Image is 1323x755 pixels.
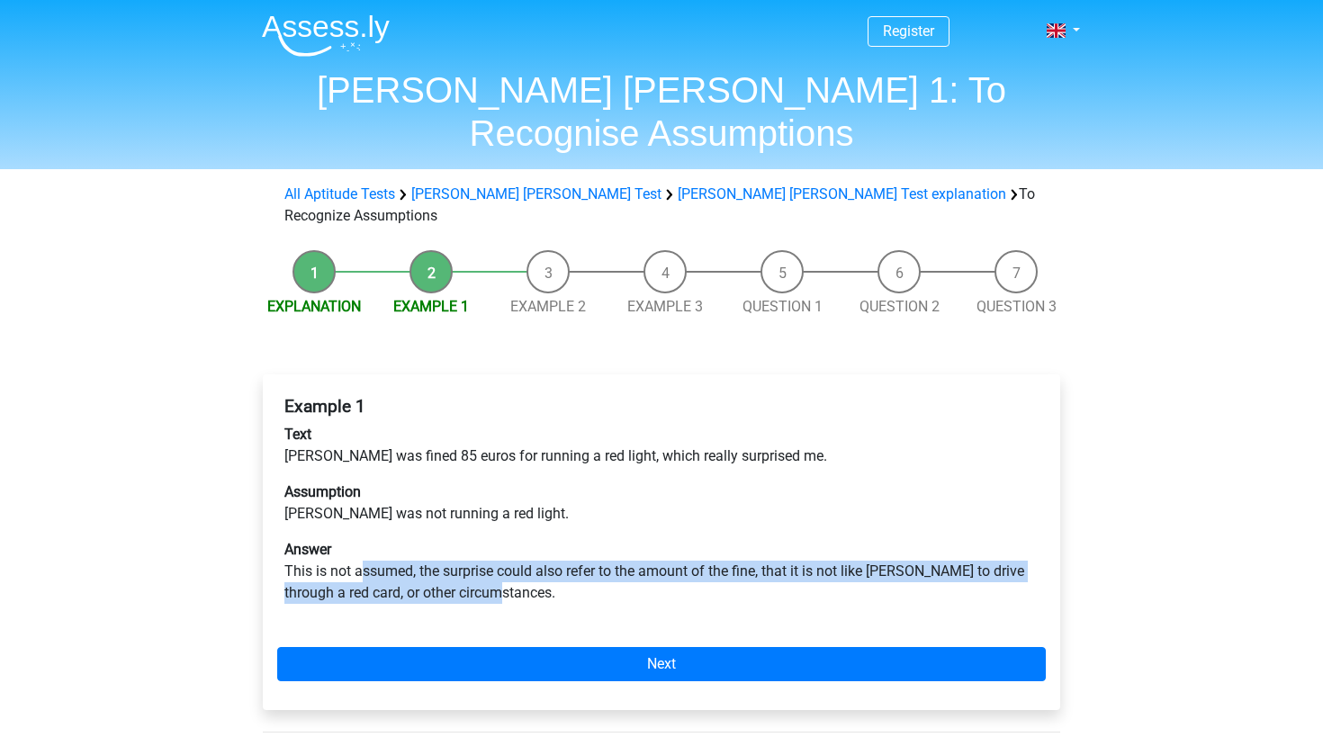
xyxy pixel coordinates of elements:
h1: [PERSON_NAME] [PERSON_NAME] 1: To Recognise Assumptions [247,68,1075,155]
a: All Aptitude Tests [284,185,395,202]
a: Question 3 [976,298,1057,315]
b: Text [284,426,311,443]
b: Assumption [284,483,361,500]
a: Question 2 [859,298,940,315]
div: To Recognize Assumptions [277,184,1046,227]
p: [PERSON_NAME] was not running a red light. [284,481,1039,525]
a: Question 1 [742,298,823,315]
a: Example 1 [393,298,469,315]
p: [PERSON_NAME] was fined 85 euros for running a red light, which really surprised me. [284,424,1039,467]
a: Next [277,647,1046,681]
a: Example 2 [510,298,586,315]
b: Example 1 [284,396,365,417]
b: Answer [284,541,331,558]
a: Register [883,22,934,40]
p: This is not assumed, the surprise could also refer to the amount of the fine, that it is not like... [284,539,1039,604]
a: [PERSON_NAME] [PERSON_NAME] Test [411,185,661,202]
a: Example 3 [627,298,703,315]
img: Assessly [262,14,390,57]
a: [PERSON_NAME] [PERSON_NAME] Test explanation [678,185,1006,202]
a: Explanation [267,298,361,315]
